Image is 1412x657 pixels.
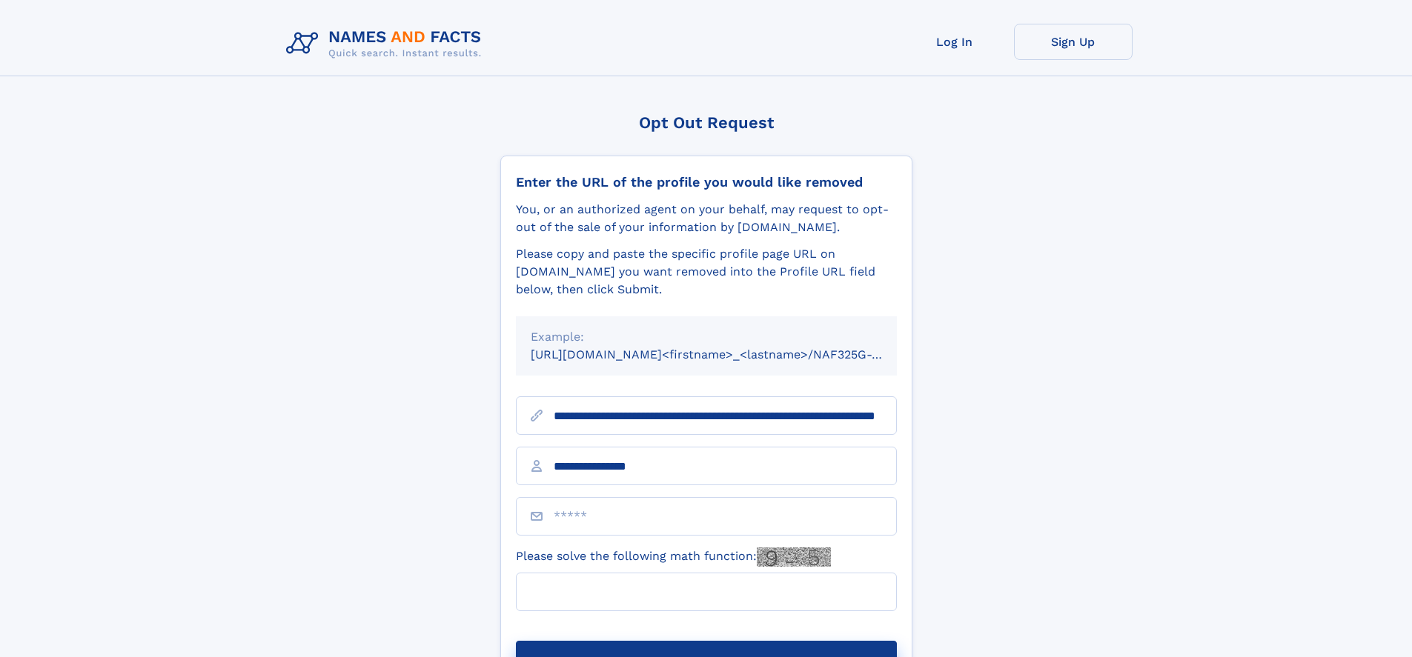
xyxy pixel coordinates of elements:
[531,328,882,346] div: Example:
[1014,24,1133,60] a: Sign Up
[500,113,912,132] div: Opt Out Request
[531,347,925,361] small: [URL][DOMAIN_NAME]<firstname>_<lastname>/NAF325G-xxxxxxxx
[516,201,897,236] div: You, or an authorized agent on your behalf, may request to opt-out of the sale of your informatio...
[895,24,1014,60] a: Log In
[516,547,831,567] label: Please solve the following math function:
[516,174,897,190] div: Enter the URL of the profile you would like removed
[516,245,897,299] div: Please copy and paste the specific profile page URL on [DOMAIN_NAME] you want removed into the Pr...
[280,24,494,64] img: Logo Names and Facts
